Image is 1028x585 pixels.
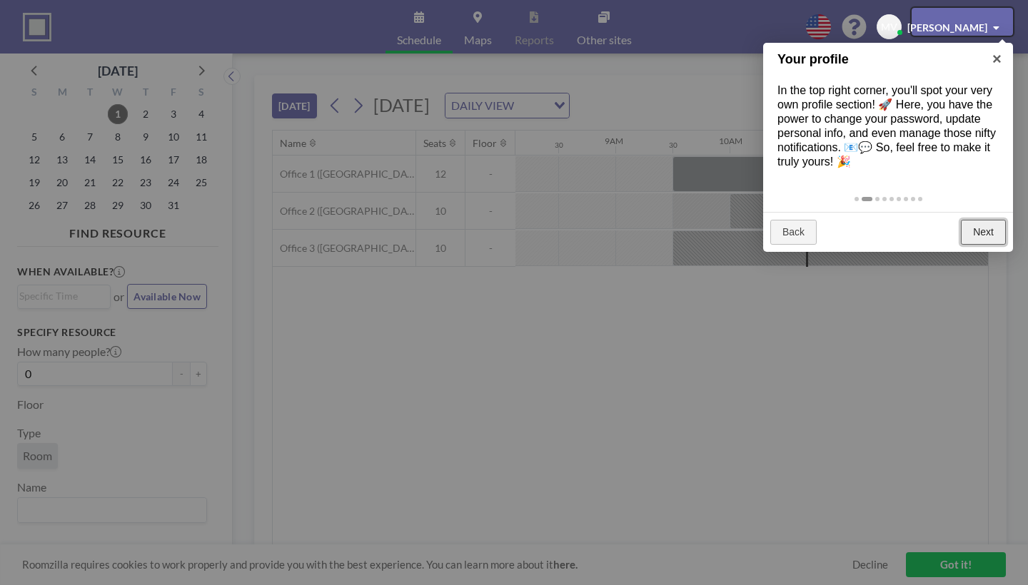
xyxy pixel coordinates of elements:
a: Next [961,220,1006,245]
h1: Your profile [777,50,977,69]
a: Back [770,220,817,245]
div: In the top right corner, you'll spot your very own profile section! 🚀 Here, you have the power to... [763,69,1013,183]
a: × [981,43,1013,75]
span: [PERSON_NAME] [907,21,987,34]
span: MV [881,21,897,34]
